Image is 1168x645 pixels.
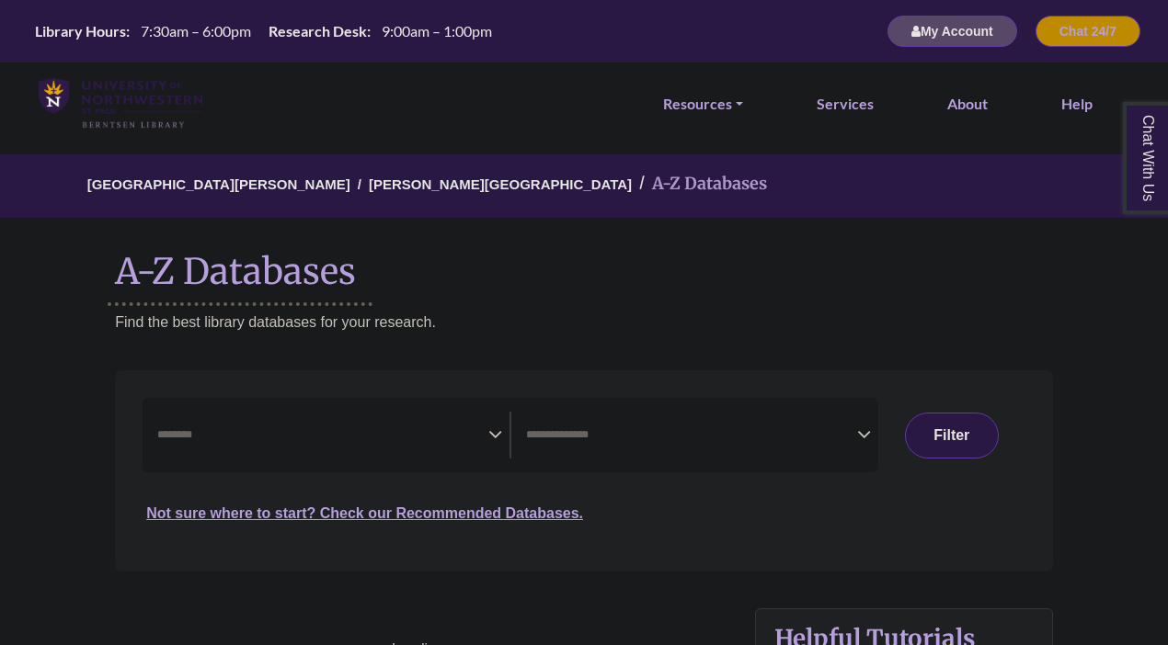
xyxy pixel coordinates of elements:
[141,22,251,40] span: 7:30am – 6:00pm
[905,413,999,458] button: Submit for Search Results
[157,429,488,444] textarea: Filter
[115,370,1053,571] nav: Search filters
[369,174,632,192] a: [PERSON_NAME][GEOGRAPHIC_DATA]
[87,174,350,192] a: [GEOGRAPHIC_DATA][PERSON_NAME]
[28,21,499,39] table: Hours Today
[39,78,202,130] img: library_home
[663,92,743,116] a: Resources
[526,429,857,444] textarea: Filter
[28,21,131,40] th: Library Hours:
[261,21,372,40] th: Research Desk:
[115,236,1053,292] h1: A-Z Databases
[632,171,767,198] li: A-Z Databases
[1061,92,1093,116] a: Help
[382,22,492,40] span: 9:00am – 1:00pm
[28,21,499,42] a: Hours Today
[1036,16,1140,47] button: Chat 24/7
[115,154,1053,218] nav: breadcrumb
[115,311,1053,334] p: Find the best library databases for your research.
[887,23,1017,39] a: My Account
[1036,23,1140,39] a: Chat 24/7
[887,16,1017,47] button: My Account
[817,92,874,116] a: Services
[146,505,583,521] a: Not sure where to start? Check our Recommended Databases.
[947,92,988,116] a: About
